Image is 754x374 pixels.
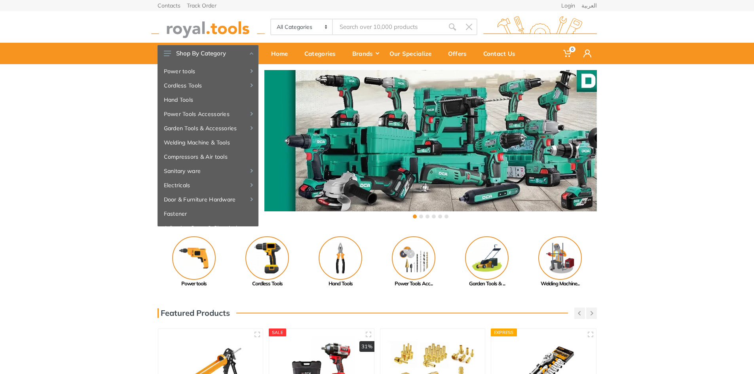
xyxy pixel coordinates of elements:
div: Offers [443,45,478,62]
div: Cordless Tools [231,280,304,288]
a: Sanitary ware [158,164,258,178]
div: Hand Tools [304,280,377,288]
button: Shop By Category [158,45,258,62]
div: Power Tools Acc... [377,280,450,288]
div: Brands [347,45,384,62]
a: Power tools [158,64,258,78]
a: Garden Tools & Accessories [158,121,258,135]
a: Offers [443,43,478,64]
div: SALE [269,328,286,336]
div: Contact Us [478,45,526,62]
div: Home [266,45,299,62]
div: Our Specialize [384,45,443,62]
img: Royal - Power tools [172,236,216,280]
a: Compressors & Air tools [158,150,258,164]
a: Adhesive, Spray & Chemical [158,221,258,235]
a: Cordless Tools [158,78,258,93]
img: royal.tools Logo [151,16,265,38]
a: العربية [581,3,597,8]
a: Categories [299,43,347,64]
a: Fastener [158,207,258,221]
img: Royal - Garden Tools & Accessories [465,236,509,280]
div: Categories [299,45,347,62]
a: Power Tools Accessories [158,107,258,121]
a: Cordless Tools [231,236,304,288]
img: Royal - Welding Machine & Tools [538,236,582,280]
img: Royal - Power Tools Accessories [392,236,435,280]
span: 0 [569,46,575,52]
a: Hand Tools [304,236,377,288]
a: Track Order [187,3,217,8]
div: Garden Tools & ... [450,280,524,288]
a: Power tools [158,236,231,288]
div: Welding Machine... [524,280,597,288]
div: 31% [359,341,374,352]
h3: Featured Products [158,308,230,318]
img: royal.tools Logo [483,16,597,38]
a: Welding Machine & Tools [158,135,258,150]
a: Electricals [158,178,258,192]
a: Power Tools Acc... [377,236,450,288]
a: Door & Furniture Hardware [158,192,258,207]
a: Login [561,3,575,8]
a: Contacts [158,3,180,8]
a: Welding Machine... [524,236,597,288]
div: Power tools [158,280,231,288]
img: Royal - Hand Tools [319,236,362,280]
a: Our Specialize [384,43,443,64]
a: Garden Tools & ... [450,236,524,288]
a: Contact Us [478,43,526,64]
img: Royal - Cordless Tools [245,236,289,280]
a: Home [266,43,299,64]
input: Site search [333,19,444,35]
a: Hand Tools [158,93,258,107]
select: Category [271,19,333,34]
a: 0 [558,43,578,64]
div: Express [491,328,517,336]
